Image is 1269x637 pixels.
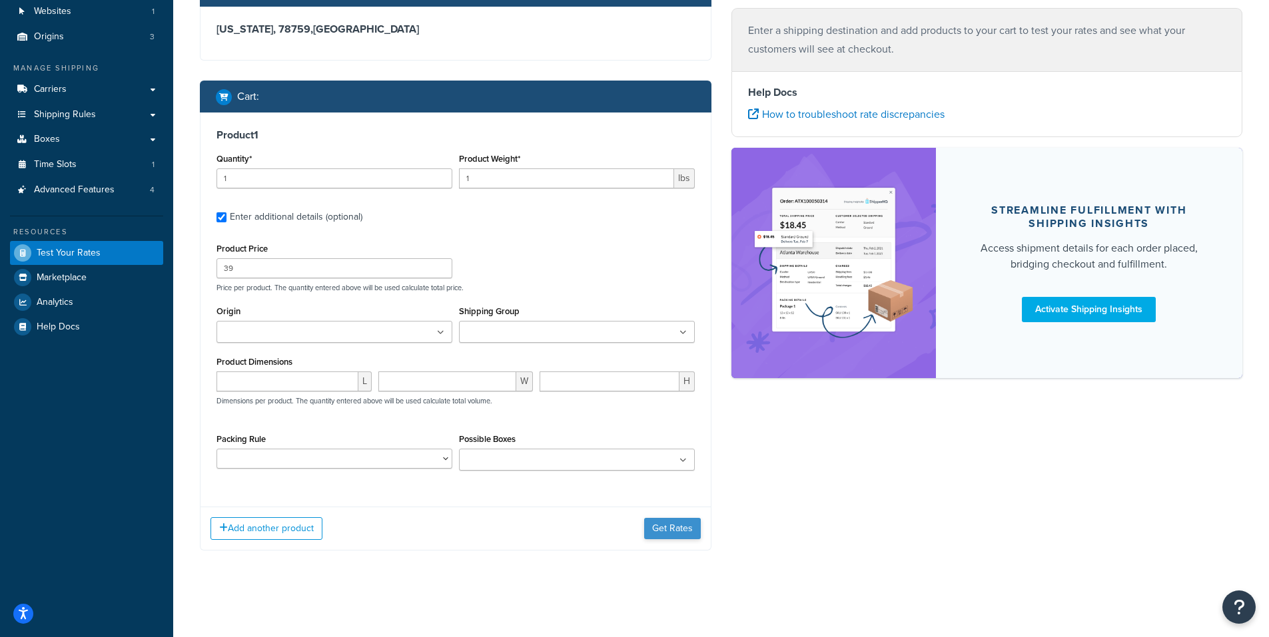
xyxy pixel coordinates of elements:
h2: Cart : [237,91,259,103]
input: 0 [216,168,452,188]
div: Enter additional details (optional) [230,208,362,226]
label: Origin [216,306,240,316]
a: Marketplace [10,266,163,290]
a: Origins3 [10,25,163,49]
img: feature-image-si-e24932ea9b9fcd0ff835db86be1ff8d589347e8876e1638d903ea230a36726be.png [751,168,916,358]
a: Shipping Rules [10,103,163,127]
a: Boxes [10,127,163,152]
span: 3 [150,31,155,43]
h4: Help Docs [748,85,1226,101]
button: Get Rates [644,518,701,539]
a: Test Your Rates [10,241,163,265]
span: Test Your Rates [37,248,101,259]
li: Time Slots [10,152,163,177]
label: Possible Boxes [459,434,516,444]
input: 0.00 [459,168,674,188]
a: Carriers [10,77,163,102]
a: Help Docs [10,315,163,339]
span: Carriers [34,84,67,95]
a: Time Slots1 [10,152,163,177]
p: Dimensions per product. The quantity entered above will be used calculate total volume. [213,396,492,405]
button: Add another product [211,517,322,540]
h3: [US_STATE], 78759 , [GEOGRAPHIC_DATA] [216,23,695,36]
label: Packing Rule [216,434,266,444]
span: 1 [152,159,155,170]
span: Shipping Rules [34,109,96,120]
a: How to troubleshoot rate discrepancies [748,106,945,122]
input: Enter additional details (optional) [216,212,226,222]
p: Enter a shipping destination and add products to your cart to test your rates and see what your c... [748,21,1226,59]
div: Streamline Fulfillment with Shipping Insights [968,204,1211,230]
label: Product Price [216,244,268,254]
label: Product Weight* [459,154,520,164]
li: Origins [10,25,163,49]
span: Analytics [37,297,73,308]
div: Manage Shipping [10,63,163,74]
label: Quantity* [216,154,252,164]
span: Help Docs [37,321,80,333]
span: Marketplace [37,272,87,284]
span: Advanced Features [34,184,115,196]
div: Resources [10,226,163,238]
h3: Product 1 [216,128,695,142]
span: L [358,371,372,391]
div: Access shipment details for each order placed, bridging checkout and fulfillment. [968,240,1211,272]
span: W [516,371,533,391]
span: Boxes [34,134,60,145]
span: Websites [34,6,71,17]
span: 4 [150,184,155,196]
a: Advanced Features4 [10,178,163,202]
a: Activate Shipping Insights [1022,297,1156,322]
span: Time Slots [34,159,77,170]
li: Advanced Features [10,178,163,202]
span: H [679,371,695,391]
button: Open Resource Center [1222,590,1256,624]
p: Price per product. The quantity entered above will be used calculate total price. [213,283,698,292]
label: Shipping Group [459,306,520,316]
label: Product Dimensions [216,357,292,367]
span: lbs [674,168,695,188]
span: Origins [34,31,64,43]
span: 1 [152,6,155,17]
a: Analytics [10,290,163,314]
